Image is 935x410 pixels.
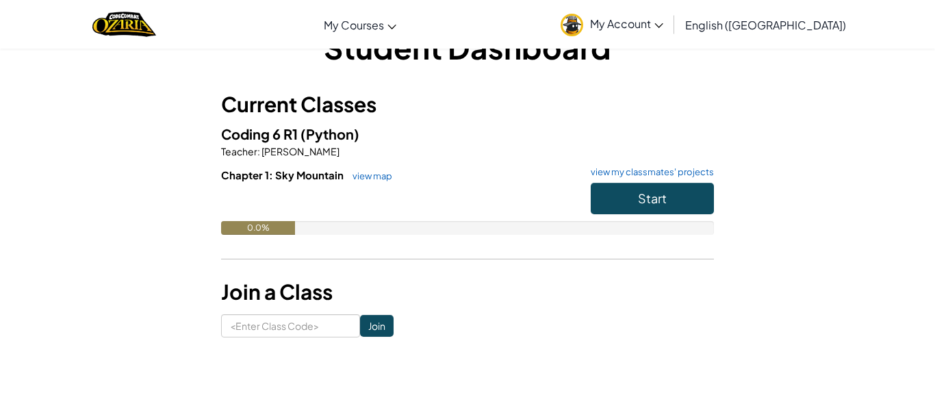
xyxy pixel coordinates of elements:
[554,3,670,46] a: My Account
[221,221,295,235] div: 0.0%
[346,170,392,181] a: view map
[685,18,846,32] span: English ([GEOGRAPHIC_DATA])
[584,168,714,177] a: view my classmates' projects
[260,145,340,157] span: [PERSON_NAME]
[678,6,853,43] a: English ([GEOGRAPHIC_DATA])
[221,145,257,157] span: Teacher
[300,125,359,142] span: (Python)
[638,190,667,206] span: Start
[257,145,260,157] span: :
[221,277,714,307] h3: Join a Class
[221,125,300,142] span: Coding 6 R1
[221,89,714,120] h3: Current Classes
[591,183,714,214] button: Start
[360,315,394,337] input: Join
[561,14,583,36] img: avatar
[317,6,403,43] a: My Courses
[590,16,663,31] span: My Account
[92,10,156,38] a: Ozaria by CodeCombat logo
[324,18,384,32] span: My Courses
[221,168,346,181] span: Chapter 1: Sky Mountain
[221,314,360,337] input: <Enter Class Code>
[92,10,156,38] img: Home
